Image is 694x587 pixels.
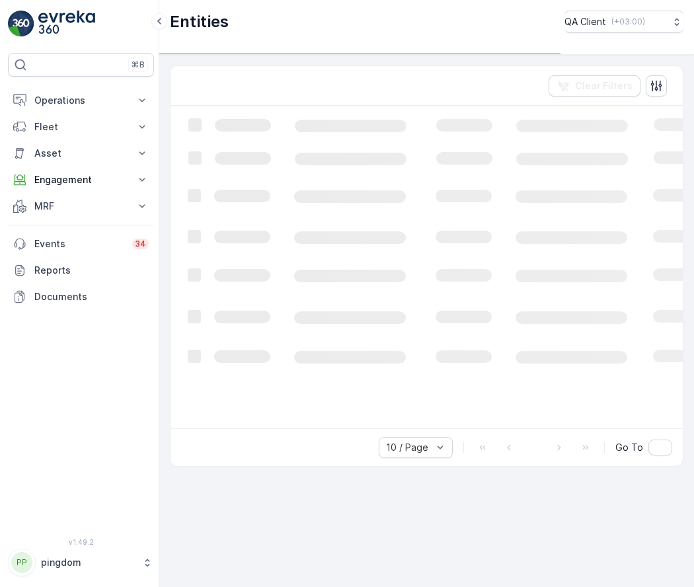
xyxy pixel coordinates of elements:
[8,167,154,193] button: Engagement
[611,17,645,27] p: ( +03:00 )
[135,239,146,249] p: 34
[8,114,154,140] button: Fleet
[8,284,154,310] a: Documents
[8,257,154,284] a: Reports
[549,75,640,97] button: Clear Filters
[34,200,128,213] p: MRF
[34,173,128,186] p: Engagement
[41,556,135,569] p: pingdom
[8,11,34,37] img: logo
[8,231,154,257] a: Events34
[8,87,154,114] button: Operations
[34,264,149,277] p: Reports
[8,549,154,576] button: PPpingdom
[564,11,683,33] button: QA Client(+03:00)
[575,79,633,93] p: Clear Filters
[8,538,154,546] span: v 1.49.2
[38,11,95,37] img: logo_light-DOdMpM7g.png
[34,237,124,251] p: Events
[34,120,128,134] p: Fleet
[11,552,32,573] div: PP
[132,59,145,70] p: ⌘B
[8,193,154,219] button: MRF
[34,290,149,303] p: Documents
[564,15,606,28] p: QA Client
[8,140,154,167] button: Asset
[34,147,128,160] p: Asset
[34,94,128,107] p: Operations
[170,11,229,32] p: Entities
[615,441,643,454] span: Go To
